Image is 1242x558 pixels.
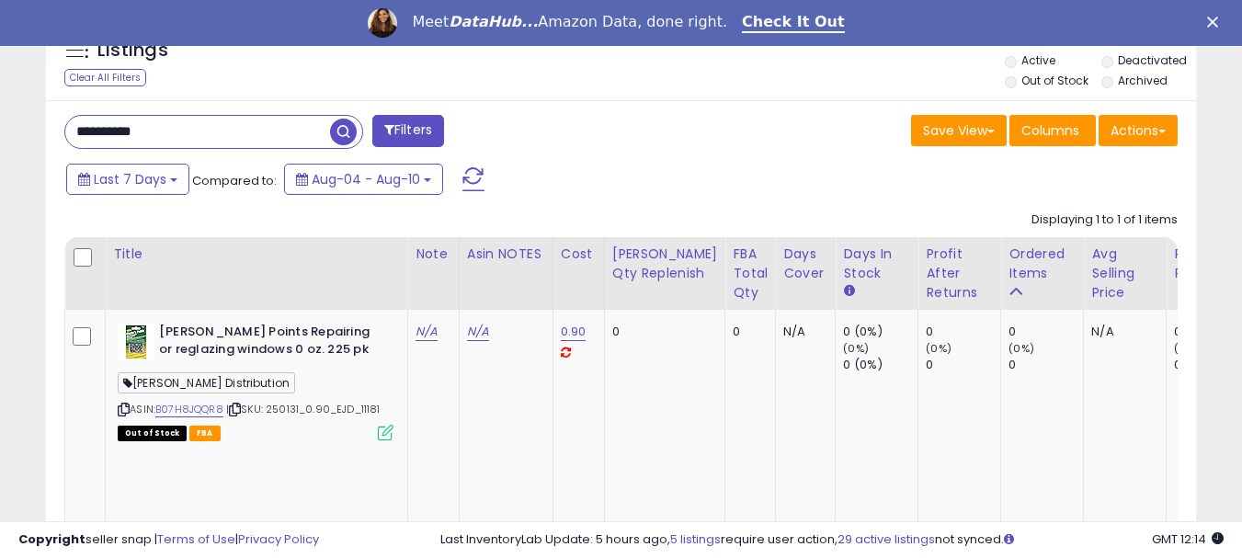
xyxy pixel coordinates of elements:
small: Days In Stock. [843,283,854,300]
a: B07H8JQQR8 [155,402,223,417]
div: 0 [1008,357,1083,373]
div: Days Cover [783,245,827,283]
button: Last 7 Days [66,164,189,195]
div: 0 [733,324,761,340]
div: N/A [1091,324,1152,340]
h5: Listings [97,38,168,63]
div: Note [416,245,451,264]
span: Columns [1021,121,1079,140]
span: 2025-08-18 12:14 GMT [1152,530,1224,548]
div: Ordered Items [1008,245,1076,283]
a: 0.90 [561,323,587,341]
span: Aug-04 - Aug-10 [312,170,420,188]
button: Columns [1009,115,1096,146]
div: Profit After Returns [926,245,993,302]
label: Out of Stock [1021,73,1088,88]
button: Filters [372,115,444,147]
a: 5 listings [670,530,721,548]
div: Cost [561,245,597,264]
span: FBA [189,426,221,441]
small: (0%) [926,341,951,356]
div: 0 (0%) [843,324,917,340]
div: 0 [1008,324,1083,340]
th: CSV column name: cust_attr_1_ Asin NOTES [459,237,553,310]
div: Clear All Filters [64,69,146,86]
span: | SKU: 250131_0.90_EJD_11181 [226,402,381,416]
a: 29 active listings [837,530,935,548]
img: Profile image for Georgie [368,8,397,38]
span: All listings that are currently out of stock and unavailable for purchase on Amazon [118,426,187,441]
img: 51yHOp2XfCL._SL40_.jpg [118,324,154,360]
div: 0 [926,357,1000,373]
button: Aug-04 - Aug-10 [284,164,443,195]
small: (0%) [1174,341,1200,356]
label: Archived [1118,73,1168,88]
a: N/A [416,323,438,341]
th: Please note that this number is a calculation based on your required days of coverage and your ve... [604,237,725,310]
a: Privacy Policy [238,530,319,548]
label: Deactivated [1118,52,1187,68]
b: [PERSON_NAME] Points Repairing or reglazing windows 0 oz. 225 pk [159,324,382,362]
a: Check It Out [742,13,845,33]
div: seller snap | | [18,531,319,549]
div: 0 [612,324,712,340]
div: 0 (0%) [843,357,917,373]
div: FBA Total Qty [733,245,768,302]
small: (0%) [1008,341,1034,356]
span: Compared to: [192,172,277,189]
div: Last InventoryLab Update: 5 hours ago, require user action, not synced. [440,531,1224,549]
div: Title [113,245,400,264]
div: Days In Stock [843,245,910,283]
div: Meet Amazon Data, done right. [412,13,727,31]
span: [PERSON_NAME] Distribution [118,372,295,393]
a: Terms of Use [157,530,235,548]
div: ASIN: [118,324,393,438]
div: 0 [926,324,1000,340]
div: Displaying 1 to 1 of 1 items [1031,211,1178,229]
small: (0%) [843,341,869,356]
label: Active [1021,52,1055,68]
div: Return Rate [1174,245,1241,283]
button: Save View [911,115,1007,146]
div: N/A [783,324,821,340]
div: [PERSON_NAME] Qty Replenish [612,245,718,283]
div: Close [1207,17,1225,28]
div: Asin NOTES [467,245,545,264]
strong: Copyright [18,530,85,548]
button: Actions [1099,115,1178,146]
i: DataHub... [449,13,538,30]
div: Avg Selling Price [1091,245,1158,302]
a: N/A [467,323,489,341]
span: Last 7 Days [94,170,166,188]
